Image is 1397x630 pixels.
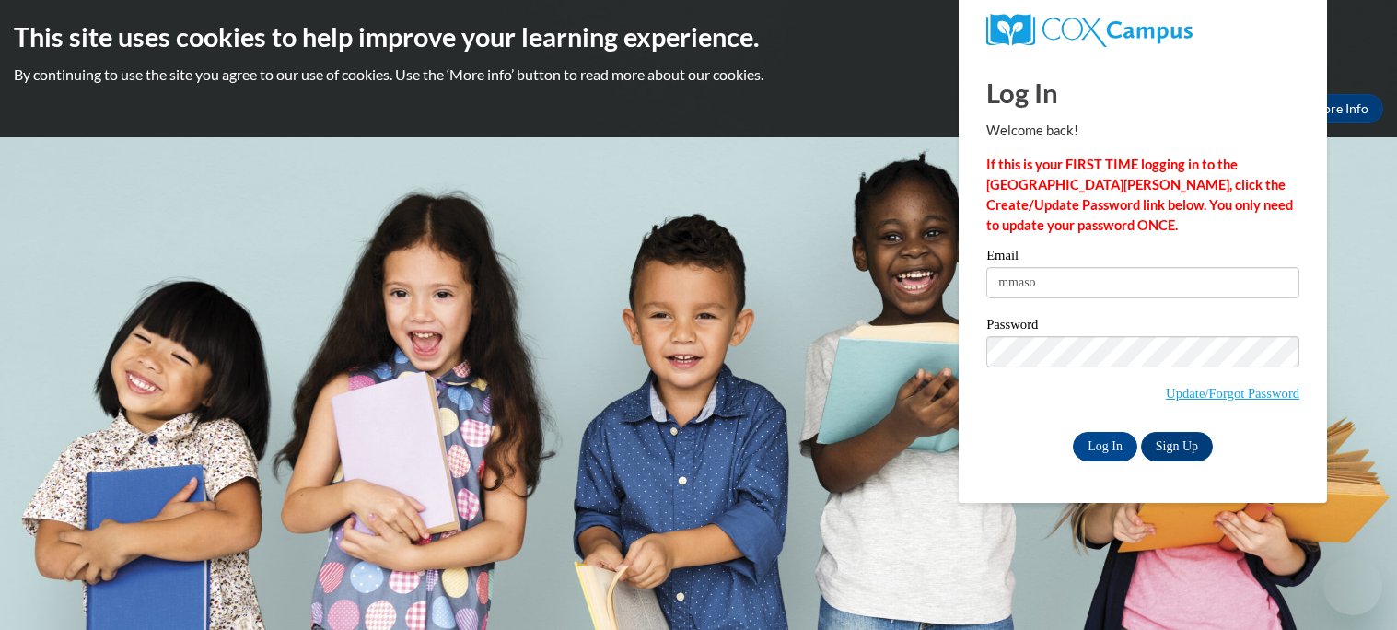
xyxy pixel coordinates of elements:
[14,18,1383,55] h2: This site uses cookies to help improve your learning experience.
[1073,432,1137,461] input: Log In
[986,74,1299,111] h1: Log In
[986,14,1193,47] img: COX Campus
[1166,386,1299,401] a: Update/Forgot Password
[1141,432,1213,461] a: Sign Up
[986,14,1299,47] a: COX Campus
[986,121,1299,141] p: Welcome back!
[986,318,1299,336] label: Password
[986,249,1299,267] label: Email
[1297,94,1383,123] a: More Info
[1323,556,1382,615] iframe: Button to launch messaging window
[986,157,1293,233] strong: If this is your FIRST TIME logging in to the [GEOGRAPHIC_DATA][PERSON_NAME], click the Create/Upd...
[14,64,1383,85] p: By continuing to use the site you agree to our use of cookies. Use the ‘More info’ button to read...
